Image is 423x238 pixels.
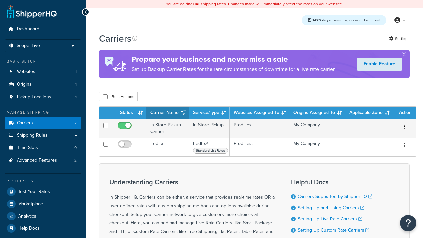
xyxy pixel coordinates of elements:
[189,119,230,138] td: In-Store Pickup
[298,216,362,222] a: Setting Up Live Rate Carriers
[18,214,36,219] span: Analytics
[75,82,77,87] span: 1
[112,107,146,119] th: Status: activate to sort column ascending
[5,110,81,115] div: Manage Shipping
[5,91,81,103] a: Pickup Locations 1
[189,107,230,119] th: Service/Type: activate to sort column ascending
[146,107,189,119] th: Carrier Name: activate to sort column ascending
[7,5,57,18] a: ShipperHQ Home
[146,138,189,156] td: FedEx
[75,69,77,75] span: 1
[74,120,77,126] span: 2
[109,178,275,186] h3: Understanding Carriers
[74,158,77,163] span: 2
[193,1,201,7] b: LIVE
[18,189,50,195] span: Test Your Rates
[193,148,228,154] span: Standard List Rates
[5,222,81,234] a: Help Docs
[5,129,81,141] a: Shipping Rules
[5,117,81,129] li: Carriers
[18,226,40,231] span: Help Docs
[17,158,57,163] span: Advanced Features
[132,54,336,65] h4: Prepare your business and never miss a sale
[230,107,289,119] th: Websites Assigned To: activate to sort column ascending
[289,138,345,156] td: My Company
[17,145,38,151] span: Time Slots
[298,204,364,211] a: Setting Up and Using Carriers
[5,91,81,103] li: Pickup Locations
[99,92,138,101] button: Bulk Actions
[5,142,81,154] a: Time Slots 0
[298,193,372,200] a: Carriers Supported by ShipperHQ
[5,142,81,154] li: Time Slots
[132,65,336,74] p: Set up Backup Carrier Rates for the rare circumstances of downtime for a live rate carrier.
[5,59,81,64] div: Basic Setup
[5,66,81,78] li: Websites
[146,119,189,138] td: In Store Pickup Carrier
[17,94,51,100] span: Pickup Locations
[17,69,35,75] span: Websites
[5,78,81,91] li: Origins
[99,32,131,45] h1: Carriers
[5,154,81,167] li: Advanced Features
[5,154,81,167] a: Advanced Features 2
[5,210,81,222] a: Analytics
[298,227,369,234] a: Setting Up Custom Rate Carriers
[400,215,416,231] button: Open Resource Center
[291,178,377,186] h3: Helpful Docs
[230,119,289,138] td: Prod Test
[17,26,39,32] span: Dashboard
[18,201,43,207] span: Marketplace
[17,120,33,126] span: Carriers
[74,145,77,151] span: 0
[17,133,48,138] span: Shipping Rules
[357,58,402,71] a: Enable Feature
[75,94,77,100] span: 1
[345,107,393,119] th: Applicable Zone: activate to sort column ascending
[389,34,410,43] a: Settings
[17,82,32,87] span: Origins
[17,43,40,49] span: Scope: Live
[289,119,345,138] td: My Company
[5,117,81,129] a: Carriers 2
[289,107,345,119] th: Origins Assigned To: activate to sort column ascending
[5,66,81,78] a: Websites 1
[5,23,81,35] a: Dashboard
[230,138,289,156] td: Prod Test
[302,15,386,25] div: remaining on your Free Trial
[5,178,81,184] div: Resources
[393,107,416,119] th: Action
[312,17,330,23] strong: 1475 days
[99,50,132,78] img: ad-rules-rateshop-fe6ec290ccb7230408bd80ed9643f0289d75e0ffd9eb532fc0e269fcd187b520.png
[5,198,81,210] a: Marketplace
[189,138,230,156] td: FedEx®
[5,78,81,91] a: Origins 1
[5,186,81,198] a: Test Your Rates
